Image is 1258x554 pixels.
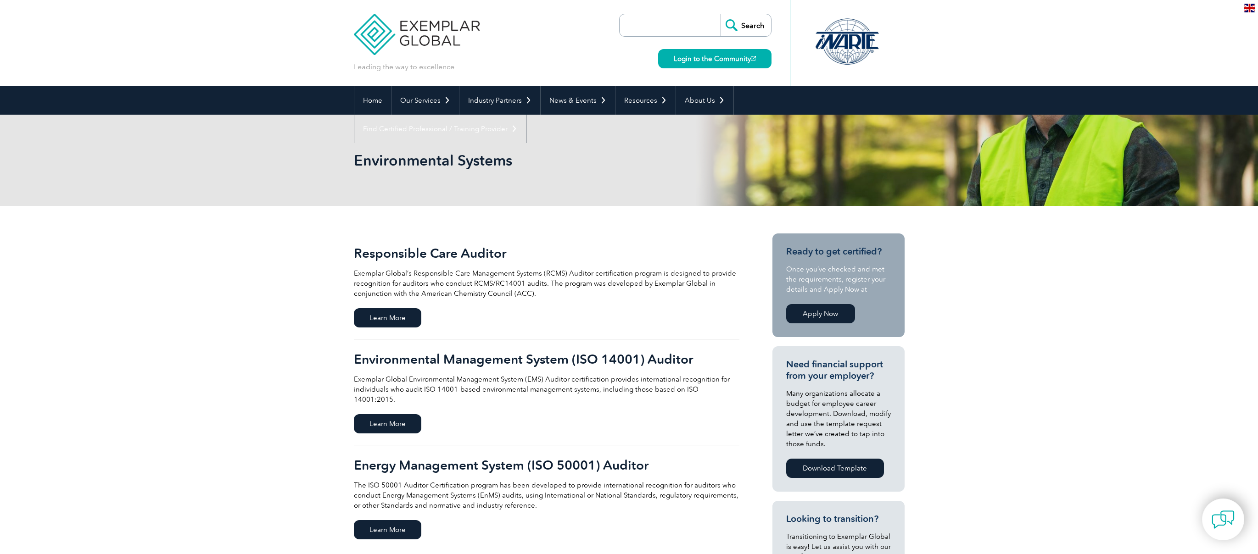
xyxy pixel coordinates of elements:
p: Exemplar Global Environmental Management System (EMS) Auditor certification provides internationa... [354,374,739,404]
p: Exemplar Global’s Responsible Care Management Systems (RCMS) Auditor certification program is des... [354,268,739,299]
img: open_square.png [751,56,756,61]
img: en [1244,4,1255,12]
h1: Environmental Systems [354,151,706,169]
h3: Need financial support from your employer? [786,359,891,382]
p: Many organizations allocate a budget for employee career development. Download, modify and use th... [786,388,891,449]
span: Learn More [354,520,421,539]
h3: Ready to get certified? [786,246,891,257]
h2: Environmental Management System (ISO 14001) Auditor [354,352,739,366]
input: Search [721,14,771,36]
a: Login to the Community [658,49,772,68]
span: Learn More [354,308,421,327]
a: Apply Now [786,304,855,323]
a: Home [354,86,391,115]
a: Our Services [391,86,459,115]
span: Learn More [354,414,421,433]
a: News & Events [541,86,615,115]
a: Responsible Care Auditor Exemplar Global’s Responsible Care Management Systems (RCMS) Auditor cer... [354,233,739,339]
h2: Energy Management System (ISO 50001) Auditor [354,458,739,472]
h3: Looking to transition? [786,513,891,525]
p: Once you’ve checked and met the requirements, register your details and Apply Now at [786,264,891,294]
img: contact-chat.png [1212,508,1235,531]
a: Find Certified Professional / Training Provider [354,115,526,143]
a: Resources [615,86,676,115]
a: Download Template [786,459,884,478]
a: Industry Partners [459,86,540,115]
a: About Us [676,86,733,115]
a: Energy Management System (ISO 50001) Auditor The ISO 50001 Auditor Certification program has been... [354,445,739,551]
p: The ISO 50001 Auditor Certification program has been developed to provide international recogniti... [354,480,739,510]
a: Environmental Management System (ISO 14001) Auditor Exemplar Global Environmental Management Syst... [354,339,739,445]
h2: Responsible Care Auditor [354,246,739,260]
p: Leading the way to excellence [354,62,454,72]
